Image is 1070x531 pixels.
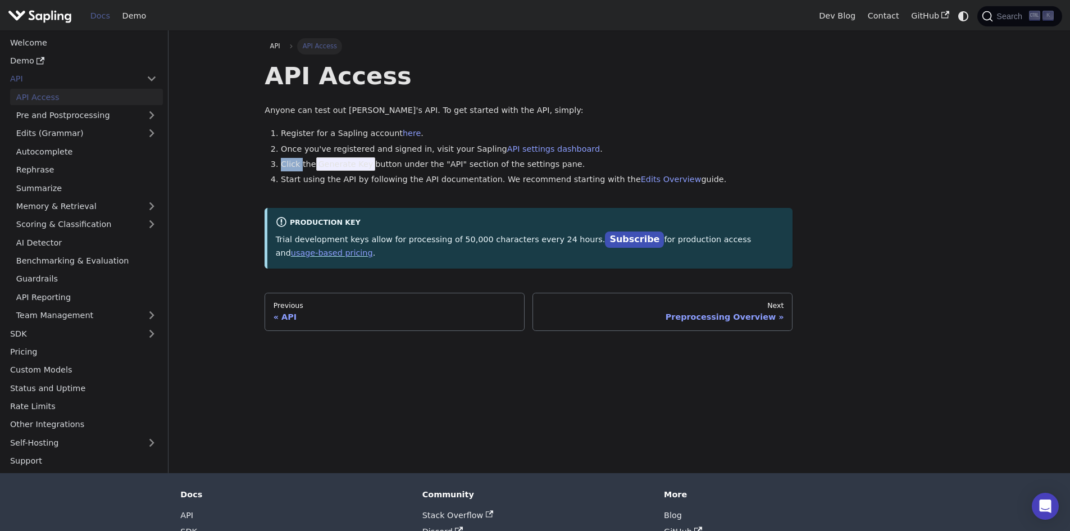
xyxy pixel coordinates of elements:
[281,127,793,140] li: Register for a Sapling account .
[422,511,493,520] a: Stack Overflow
[4,325,140,342] a: SDK
[265,38,793,54] nav: Breadcrumbs
[140,325,163,342] button: Expand sidebar category 'SDK'
[265,293,793,331] nav: Docs pages
[641,175,702,184] a: Edits Overview
[1032,493,1059,520] div: Open Intercom Messenger
[10,162,163,178] a: Rephrase
[281,158,793,171] li: Click the button under the "API" section of the settings pane.
[541,312,784,322] div: Preprocessing Overview
[276,216,785,230] div: Production Key
[10,253,163,269] a: Benchmarking & Evaluation
[905,7,955,25] a: GitHub
[862,7,905,25] a: Contact
[274,312,516,322] div: API
[10,180,163,196] a: Summarize
[4,34,163,51] a: Welcome
[276,232,785,260] p: Trial development keys allow for processing of 50,000 characters every 24 hours. for production a...
[664,511,682,520] a: Blog
[265,38,285,54] a: API
[955,8,972,24] button: Switch between dark and light mode (currently system mode)
[297,38,342,54] span: API Access
[265,61,793,91] h1: API Access
[993,12,1029,21] span: Search
[10,216,163,233] a: Scoring & Classification
[4,398,163,415] a: Rate Limits
[4,53,163,69] a: Demo
[180,511,193,520] a: API
[10,198,163,215] a: Memory & Retrieval
[4,71,140,87] a: API
[1042,11,1054,21] kbd: K
[977,6,1062,26] button: Search (Ctrl+K)
[4,416,163,433] a: Other Integrations
[10,107,163,124] a: Pre and Postprocessing
[532,293,793,331] a: NextPreprocessing Overview
[4,380,163,396] a: Status and Uptime
[265,104,793,117] p: Anyone can test out [PERSON_NAME]'s API. To get started with the API, simply:
[281,173,793,187] li: Start using the API by following the API documentation. We recommend starting with the guide.
[180,489,406,500] div: Docs
[4,453,163,469] a: Support
[10,89,163,105] a: API Access
[84,7,116,25] a: Docs
[10,234,163,251] a: AI Detector
[605,232,664,248] a: Subscribe
[274,301,516,310] div: Previous
[813,7,861,25] a: Dev Blog
[10,307,163,324] a: Team Management
[140,71,163,87] button: Collapse sidebar category 'API'
[316,157,376,171] span: Generate Key
[664,489,890,500] div: More
[10,125,163,142] a: Edits (Grammar)
[4,362,163,378] a: Custom Models
[270,42,280,50] span: API
[265,293,525,331] a: PreviousAPI
[10,143,163,160] a: Autocomplete
[10,289,163,305] a: API Reporting
[507,144,600,153] a: API settings dashboard
[281,143,793,156] li: Once you've registered and signed in, visit your Sapling .
[4,434,163,451] a: Self-Hosting
[8,8,76,24] a: Sapling.ai
[4,344,163,360] a: Pricing
[422,489,648,500] div: Community
[8,8,72,24] img: Sapling.ai
[541,301,784,310] div: Next
[403,129,421,138] a: here
[291,248,373,257] a: usage-based pricing
[10,271,163,287] a: Guardrails
[116,7,152,25] a: Demo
